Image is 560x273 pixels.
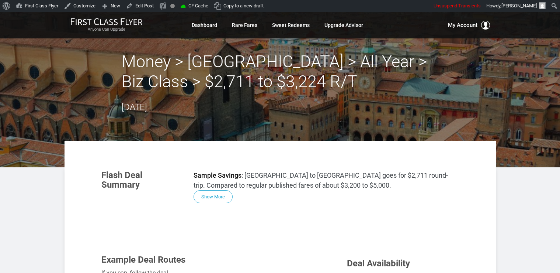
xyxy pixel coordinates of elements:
button: My Account [448,21,490,30]
span: [PERSON_NAME] [501,3,537,8]
span: My Account [448,21,477,30]
h3: Flash Deal Summary [101,170,182,190]
a: Sweet Redeems [272,18,310,32]
button: Show More [194,190,233,203]
img: First Class Flyer [70,18,143,25]
a: First Class FlyerAnyone Can Upgrade [70,18,143,33]
h2: Money > [GEOGRAPHIC_DATA] > All Year > Biz Class > $2,711 to $3,224 R/T [122,52,439,92]
strong: Sample Savings [194,171,241,179]
a: Dashboard [192,18,217,32]
a: Rare Fares [232,18,257,32]
time: [DATE] [122,102,147,112]
small: Anyone Can Upgrade [70,27,143,32]
p: : [GEOGRAPHIC_DATA] to [GEOGRAPHIC_DATA] goes for $2,711 round-trip. Compared to regular publishe... [194,170,459,190]
span: Deal Availability [347,258,410,269]
span: Unsuspend Transients [434,3,481,8]
span: Example Deal Routes [101,255,185,265]
a: Upgrade Advisor [324,18,363,32]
